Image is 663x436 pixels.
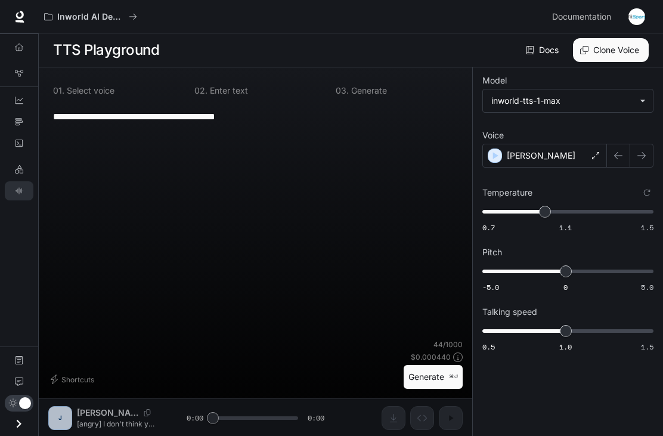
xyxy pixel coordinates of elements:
a: LLM Playground [5,160,33,179]
span: 1.5 [641,342,653,352]
a: Docs [523,38,563,62]
a: Overview [5,38,33,57]
div: inworld-tts-1-max [483,89,653,112]
button: Reset to default [640,186,653,199]
p: Inworld AI Demos [57,12,124,22]
button: All workspaces [39,5,142,29]
span: Documentation [552,10,611,24]
span: 1.1 [559,222,572,233]
p: Model [482,76,507,85]
h1: TTS Playground [53,38,159,62]
p: Generate [349,86,387,95]
span: 1.5 [641,222,653,233]
a: Logs [5,134,33,153]
span: 0.7 [482,222,495,233]
p: 44 / 1000 [433,339,463,350]
a: Documentation [5,351,33,370]
span: 0.5 [482,342,495,352]
p: Talking speed [482,308,537,316]
img: User avatar [628,8,645,25]
p: [PERSON_NAME] [507,150,575,162]
p: Pitch [482,248,502,256]
button: User avatar [625,5,649,29]
button: Open drawer [5,412,32,436]
p: Temperature [482,188,532,197]
button: Generate⌘⏎ [404,365,463,389]
span: 1.0 [559,342,572,352]
button: Shortcuts [48,370,99,389]
div: inworld-tts-1-max [491,95,634,107]
a: Graph Registry [5,64,33,83]
p: 0 2 . [194,86,207,95]
button: Clone Voice [573,38,649,62]
span: Dark mode toggle [19,396,31,409]
p: Enter text [207,86,248,95]
a: TTS Playground [5,181,33,200]
a: Documentation [547,5,620,29]
span: 0 [563,282,568,292]
p: 0 3 . [336,86,349,95]
a: Dashboards [5,91,33,110]
p: $ 0.000440 [411,352,451,362]
span: 5.0 [641,282,653,292]
p: 0 1 . [53,86,64,95]
span: -5.0 [482,282,499,292]
p: ⌘⏎ [449,373,458,381]
a: Feedback [5,372,33,391]
p: Select voice [64,86,114,95]
a: Traces [5,112,33,131]
p: Voice [482,131,504,140]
